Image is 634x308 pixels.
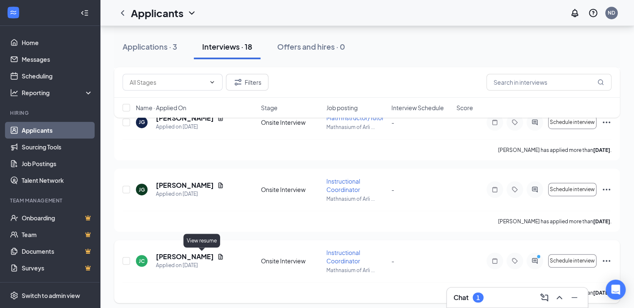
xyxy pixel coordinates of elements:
a: Scheduling [22,68,93,84]
button: Filter Filters [226,74,268,91]
div: Reporting [22,88,93,97]
span: Stage [261,104,278,112]
span: Score [456,104,473,112]
h5: [PERSON_NAME] [156,252,214,261]
a: Job Postings [22,155,93,172]
button: Schedule interview [548,254,596,268]
svg: ActiveChat [530,186,540,193]
div: Applied on [DATE] [156,123,224,131]
h3: Chat [454,293,469,302]
div: Switch to admin view [22,291,80,300]
h1: Applicants [131,6,183,20]
svg: Note [490,186,500,193]
a: OnboardingCrown [22,210,93,226]
span: Instructional Coordinator [326,249,360,265]
div: Interviews · 18 [202,41,252,52]
span: Instructional Coordinator [326,177,360,193]
div: Team Management [10,197,91,204]
p: [PERSON_NAME] has applied more than . [498,146,611,154]
svg: Collapse [80,9,89,17]
div: Applied on [DATE] [156,261,224,270]
svg: ChevronLeft [118,8,128,18]
svg: ChevronUp [554,293,564,303]
button: ComposeMessage [538,291,551,304]
svg: Tag [510,186,520,193]
svg: PrimaryDot [535,254,545,261]
svg: Ellipses [601,184,611,194]
b: [DATE] [593,290,610,296]
span: Job posting [326,104,357,112]
div: Onsite Interview [261,257,321,265]
a: Talent Network [22,172,93,189]
div: Onsite Interview [261,185,321,194]
svg: ActiveChat [530,258,540,264]
svg: Filter [233,77,243,87]
svg: ChevronDown [187,8,197,18]
span: Schedule interview [550,187,595,192]
div: View resume [183,234,220,247]
svg: WorkstreamLogo [9,8,18,17]
p: [PERSON_NAME] has applied more than . [498,218,611,225]
a: DocumentsCrown [22,243,93,260]
div: Offers and hires · 0 [277,41,345,52]
svg: Notifications [570,8,580,18]
div: 1 [476,294,480,301]
span: Interview Schedule [391,104,444,112]
p: Mathnasium of Arli ... [326,124,386,131]
svg: Ellipses [601,256,611,266]
svg: Minimize [569,293,579,303]
div: ND [608,9,615,16]
span: Name · Applied On [136,104,186,112]
a: Applicants [22,122,93,139]
span: Schedule interview [550,258,595,264]
svg: ChevronDown [209,79,216,86]
a: TeamCrown [22,226,93,243]
div: Open Intercom Messenger [606,280,626,300]
input: Search in interviews [486,74,611,91]
div: JG [139,186,145,193]
div: JC [139,258,145,265]
div: Applications · 3 [123,41,177,52]
a: Messages [22,51,93,68]
div: Applied on [DATE] [156,190,224,198]
h5: [PERSON_NAME] [156,181,214,190]
button: Schedule interview [548,183,596,196]
button: ChevronUp [553,291,566,304]
svg: Document [217,253,224,260]
a: Sourcing Tools [22,139,93,155]
span: - [391,257,394,265]
div: Hiring [10,109,91,116]
svg: Tag [510,258,520,264]
p: Mathnasium of Arli ... [326,195,386,202]
a: Home [22,34,93,51]
svg: QuestionInfo [588,8,598,18]
svg: Settings [10,291,18,300]
span: - [391,186,394,193]
svg: Note [490,258,500,264]
p: Mathnasium of Arli ... [326,267,386,274]
a: SurveysCrown [22,260,93,276]
svg: Analysis [10,88,18,97]
b: [DATE] [593,218,610,225]
svg: Document [217,182,224,189]
b: [DATE] [593,147,610,153]
svg: MagnifyingGlass [597,79,604,86]
input: All Stages [130,78,205,87]
svg: ComposeMessage [539,293,549,303]
button: Minimize [568,291,581,304]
